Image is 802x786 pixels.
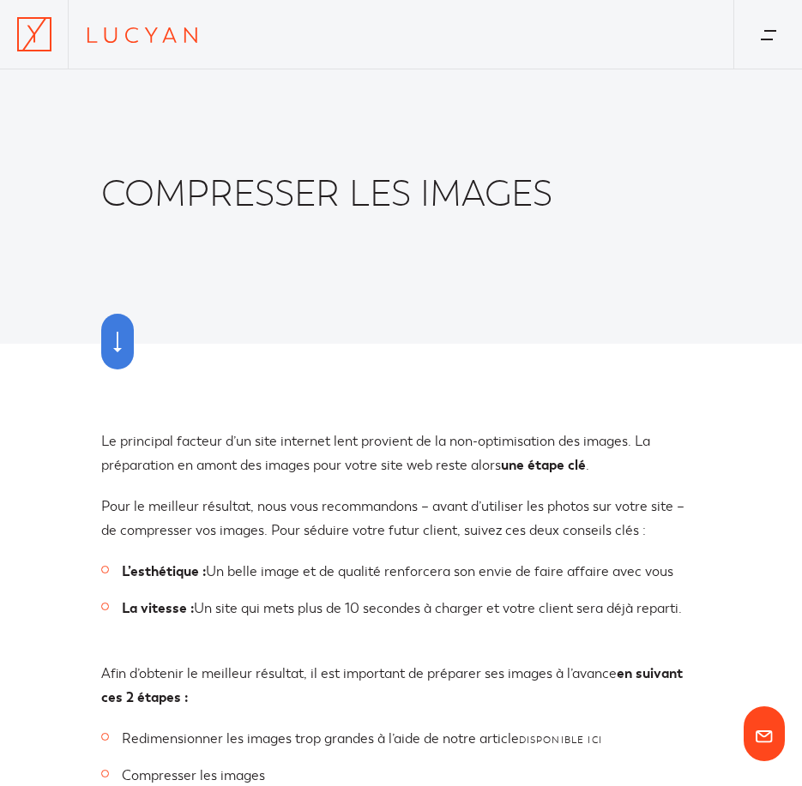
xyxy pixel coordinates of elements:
[101,664,683,706] strong: en suivant ces 2 étapes :
[101,174,552,215] span: Compresser les images
[101,662,702,710] p: Afin d’obtenir le meilleur résultat, il est important de préparer ses images à l’avance
[101,597,702,621] li: Un site qui mets plus de 10 secondes à charger et votre client sera déjà reparti.
[122,562,206,580] strong: L’esthétique :
[501,456,586,474] strong: une étape clé
[101,560,702,584] li: Un belle image et de qualité renforcera son envie de faire affaire avec vous
[101,727,702,751] li: Redimensionner les images trop grandes à l’aide de notre article
[101,429,702,477] p: Le principal facteur d’un site internet lent provient de la non-optimisation des images. La prépa...
[122,599,194,617] strong: La vitesse :
[519,732,602,748] a: disponible ici
[101,495,702,543] p: Pour le meilleur résultat, nous vous recommandons – avant d’utiliser les photos sur votre site – ...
